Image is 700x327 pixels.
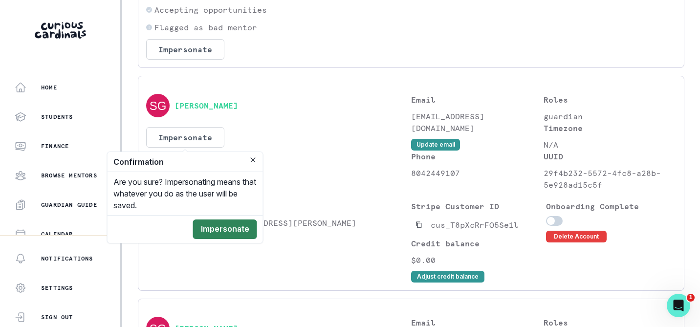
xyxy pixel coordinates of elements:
p: Guardian Guide [41,201,97,209]
button: Impersonate [146,127,224,148]
p: 29f4b232-5572-4fc8-a28b-5e928ad15c5f [544,167,676,191]
button: Delete Account [546,231,607,242]
p: Settings [41,284,73,292]
button: [PERSON_NAME] [175,101,238,110]
p: cus_T8pXcRrFO5Se1l [431,219,519,231]
p: Roles [544,94,676,106]
p: [PERSON_NAME] ([EMAIL_ADDRESS][PERSON_NAME][DOMAIN_NAME]) [146,217,411,240]
p: Students [146,200,411,212]
p: Stripe Customer ID [411,200,541,212]
img: svg [146,94,170,117]
button: Adjust credit balance [411,271,484,283]
header: Confirmation [108,152,263,172]
p: Sign Out [41,313,73,321]
img: Curious Cardinals Logo [35,22,86,39]
iframe: Intercom live chat [667,294,690,317]
p: Credit balance [411,238,541,249]
p: Onboarding Complete [546,200,676,212]
span: 1 [687,294,695,302]
p: [EMAIL_ADDRESS][DOMAIN_NAME] [411,110,544,134]
p: N/A [544,139,676,151]
p: Email [411,94,544,106]
button: Impersonate [193,219,257,239]
p: Accepting opportunities [154,4,267,16]
p: Flagged as bad mentor [154,22,257,33]
p: Phone [411,151,544,162]
button: Close [247,154,259,166]
div: Are you sure? Impersonating means that whatever you do as the user will be saved. [108,172,263,215]
p: Finance [41,142,69,150]
p: Home [41,84,57,91]
p: Notifications [41,255,93,262]
p: Browse Mentors [41,172,97,179]
p: Students [41,113,73,121]
p: 8042449107 [411,167,544,179]
p: $0.00 [411,254,541,266]
button: Copied to clipboard [411,217,427,233]
button: Update email [411,139,460,151]
p: guardian [544,110,676,122]
p: Timezone [544,122,676,134]
button: Impersonate [146,39,224,60]
p: Calendar [41,230,73,238]
p: UUID [544,151,676,162]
